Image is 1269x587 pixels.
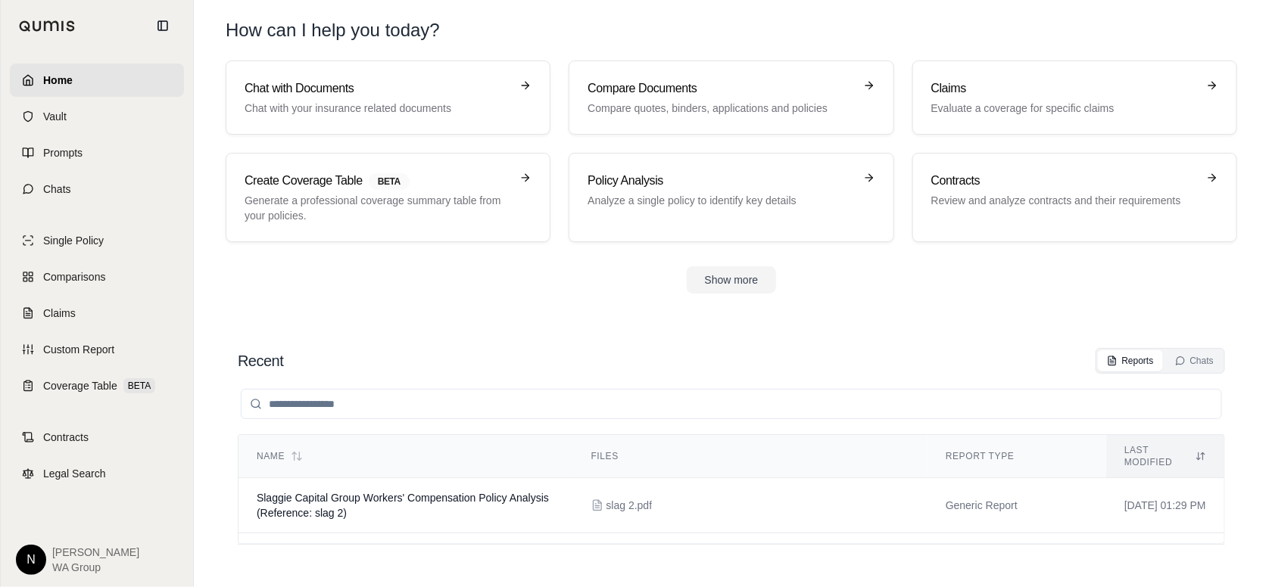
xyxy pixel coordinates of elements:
a: Chat with DocumentsChat with your insurance related documents [226,61,550,135]
a: Home [10,64,184,97]
p: Review and analyze contracts and their requirements [931,193,1197,208]
p: Evaluate a coverage for specific claims [931,101,1197,116]
h3: Contracts [931,172,1197,190]
h3: Policy Analysis [588,172,853,190]
span: BETA [123,378,155,393]
span: BETA [369,173,410,190]
div: Name [257,450,555,462]
a: Create Coverage TableBETAGenerate a professional coverage summary table from your policies. [226,153,550,242]
a: Vault [10,100,184,133]
a: Chats [10,172,184,206]
h3: Chat with Documents [245,79,510,98]
p: Compare quotes, binders, applications and policies [588,101,853,116]
span: Home [43,73,73,88]
span: Coverage Table [43,378,117,393]
span: Legal Search [43,466,106,481]
p: Analyze a single policy to identify key details [588,193,853,208]
a: Comparisons [10,260,184,293]
span: WA Group [52,560,139,575]
a: Legal Search [10,457,184,490]
h3: Compare Documents [588,79,853,98]
a: Coverage TableBETA [10,369,184,402]
a: Contracts [10,421,184,454]
div: Chats [1175,355,1214,367]
div: N [16,545,46,575]
th: Files [573,435,928,478]
span: Custom Report [43,342,114,357]
span: Chats [43,182,71,197]
img: Qumis Logo [19,20,76,32]
h3: Claims [931,79,1197,98]
a: ClaimsEvaluate a coverage for specific claims [912,61,1237,135]
button: Show more [687,266,777,293]
div: Reports [1107,355,1154,367]
a: Claims [10,297,184,330]
a: ContractsReview and analyze contracts and their requirements [912,153,1237,242]
span: Claims [43,306,76,321]
td: Generic Report [928,478,1106,533]
a: Custom Report [10,333,184,366]
th: Report Type [928,435,1106,478]
span: Slaggie Capital Group Workers' Compensation Policy Analysis (Reference: slag 2) [257,492,549,519]
button: Chats [1166,350,1223,371]
a: Single Policy [10,224,184,257]
span: Prompts [43,145,83,160]
a: Compare DocumentsCompare quotes, binders, applications and policies [569,61,893,135]
p: Generate a professional coverage summary table from your policies. [245,193,510,223]
h1: How can I help you today? [226,18,440,42]
p: Chat with your insurance related documents [245,101,510,116]
div: Last modified [1124,444,1206,468]
span: [PERSON_NAME] [52,545,139,560]
h2: Recent [238,350,283,371]
span: Single Policy [43,233,104,248]
button: Collapse sidebar [151,14,175,38]
td: [DATE] 01:29 PM [1106,478,1224,533]
a: Prompts [10,136,184,169]
span: Comparisons [43,269,105,284]
span: Contracts [43,430,89,445]
span: slag 2.pdf [606,498,653,513]
span: Vault [43,109,67,124]
a: Policy AnalysisAnalyze a single policy to identify key details [569,153,893,242]
button: Reports [1098,350,1163,371]
h3: Create Coverage Table [245,172,510,190]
